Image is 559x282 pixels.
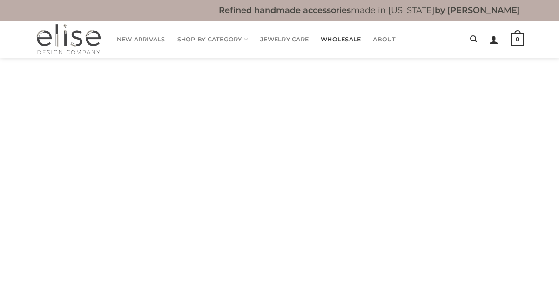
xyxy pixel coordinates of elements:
a: Wholesale [321,30,361,48]
a: Jewelry Care [260,30,309,48]
b: Refined handmade accessories [219,5,351,15]
a: New Arrivals [117,30,165,48]
b: by [PERSON_NAME] [435,5,520,15]
img: Elise Design Company [35,21,101,58]
strong: 0 [511,33,524,46]
b: made in [US_STATE] [219,5,520,15]
a: Shop By Category [177,30,249,48]
a: 0 [511,27,524,52]
a: Search [470,30,477,48]
a: About [373,30,396,48]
